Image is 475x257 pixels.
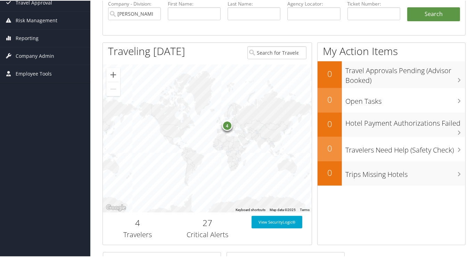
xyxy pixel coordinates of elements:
[318,117,342,129] h2: 0
[106,67,120,81] button: Zoom in
[318,93,342,105] h2: 0
[16,47,54,64] span: Company Admin
[318,112,465,136] a: 0Hotel Payment Authorizations Failed
[106,81,120,95] button: Zoom out
[252,215,302,228] a: View SecurityLogic®
[407,7,460,21] a: Search
[16,11,57,29] span: Risk Management
[318,87,465,112] a: 0Open Tasks
[345,62,465,85] h3: Travel Approvals Pending (Advisor Booked)
[108,7,161,20] input: search accounts
[178,216,237,228] h2: 27
[318,61,465,87] a: 0Travel Approvals Pending (Advisor Booked)
[345,92,465,106] h3: Open Tasks
[236,207,265,212] button: Keyboard shortcuts
[16,64,52,82] span: Employee Tools
[345,165,465,179] h3: Trips Missing Hotels
[345,141,465,154] h3: Travelers Need Help (Safety Check)
[222,120,232,130] div: 4
[108,43,185,58] h1: Traveling [DATE]
[108,216,167,228] h2: 4
[105,203,128,212] img: Google
[16,29,39,46] span: Reporting
[345,114,465,127] h3: Hotel Payment Authorizations Failed
[105,203,128,212] a: Open this area in Google Maps (opens a new window)
[247,46,306,59] input: Search for Traveler
[270,207,296,211] span: Map data ©2025
[318,43,465,58] h1: My Action Items
[108,229,167,239] h3: Travelers
[178,229,237,239] h3: Critical Alerts
[300,207,310,211] a: Terms (opens in new tab)
[318,67,342,79] h2: 0
[318,166,342,178] h2: 0
[318,136,465,161] a: 0Travelers Need Help (Safety Check)
[318,142,342,154] h2: 0
[318,161,465,185] a: 0Trips Missing Hotels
